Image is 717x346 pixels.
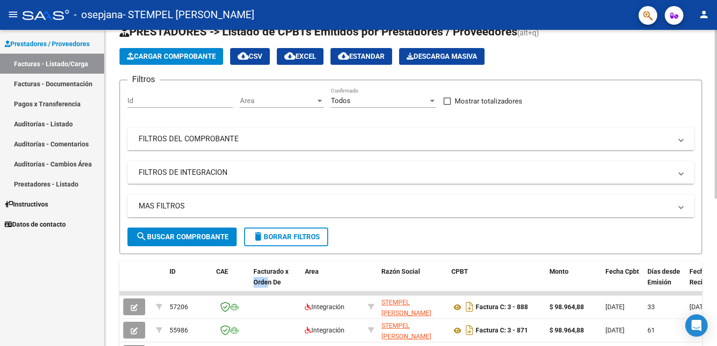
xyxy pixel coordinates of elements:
[689,268,716,286] span: Fecha Recibido
[381,322,431,340] span: STEMPEL [PERSON_NAME]
[517,28,539,37] span: (alt+q)
[5,199,48,209] span: Instructivos
[284,50,295,62] mat-icon: cloud_download
[277,48,323,65] button: EXCEL
[5,39,90,49] span: Prestadores / Proveedores
[169,303,188,311] span: 57206
[338,50,349,62] mat-icon: cloud_download
[549,326,584,334] strong: $ 98.964,88
[139,201,672,211] mat-panel-title: MAS FILTROS
[5,219,66,229] span: Datos de contacto
[139,167,672,178] mat-panel-title: FILTROS DE INTEGRACION
[123,5,254,25] span: - STEMPEL [PERSON_NAME]
[381,298,431,317] span: STEMPEL [PERSON_NAME]
[301,262,364,303] datatable-header-cell: Area
[331,97,351,105] span: Todos
[127,228,237,246] button: Buscar Comprobante
[455,96,522,107] span: Mostrar totalizadores
[284,52,316,61] span: EXCEL
[647,303,655,311] span: 33
[305,268,319,275] span: Area
[605,326,625,334] span: [DATE]
[244,228,328,246] button: Borrar Filtros
[7,9,19,20] mat-icon: menu
[602,262,644,303] datatable-header-cell: Fecha Cpbt
[647,326,655,334] span: 61
[549,303,584,311] strong: $ 98.964,88
[139,134,672,144] mat-panel-title: FILTROS DEL COMPROBANTE
[127,52,216,61] span: Cargar Comprobante
[378,262,448,303] datatable-header-cell: Razón Social
[381,320,444,340] div: 27308976799
[127,161,694,184] mat-expansion-panel-header: FILTROS DE INTEGRACION
[169,268,176,275] span: ID
[216,268,228,275] span: CAE
[238,50,249,62] mat-icon: cloud_download
[644,262,686,303] datatable-header-cell: Días desde Emisión
[448,262,546,303] datatable-header-cell: CPBT
[407,52,477,61] span: Descarga Masiva
[689,303,709,311] span: [DATE]
[605,268,639,275] span: Fecha Cpbt
[169,326,188,334] span: 55986
[330,48,392,65] button: Estandar
[230,48,270,65] button: CSV
[136,231,147,242] mat-icon: search
[647,268,680,286] span: Días desde Emisión
[685,314,708,337] div: Open Intercom Messenger
[451,268,468,275] span: CPBT
[166,262,212,303] datatable-header-cell: ID
[338,52,385,61] span: Estandar
[305,326,344,334] span: Integración
[464,299,476,314] i: Descargar documento
[476,327,528,334] strong: Factura C: 3 - 871
[464,323,476,338] i: Descargar documento
[399,48,485,65] app-download-masive: Descarga masiva de comprobantes (adjuntos)
[240,97,316,105] span: Area
[399,48,485,65] button: Descarga Masiva
[119,25,517,38] span: PRESTADORES -> Listado de CPBTs Emitidos por Prestadores / Proveedores
[127,128,694,150] mat-expansion-panel-header: FILTROS DEL COMPROBANTE
[127,73,160,86] h3: Filtros
[253,268,288,286] span: Facturado x Orden De
[212,262,250,303] datatable-header-cell: CAE
[119,48,223,65] button: Cargar Comprobante
[74,5,123,25] span: - osepjana
[549,268,569,275] span: Monto
[253,233,320,241] span: Borrar Filtros
[546,262,602,303] datatable-header-cell: Monto
[381,268,420,275] span: Razón Social
[305,303,344,311] span: Integración
[136,233,228,241] span: Buscar Comprobante
[381,297,444,317] div: 27308976799
[250,262,301,303] datatable-header-cell: Facturado x Orden De
[238,52,262,61] span: CSV
[253,231,264,242] mat-icon: delete
[476,304,528,311] strong: Factura C: 3 - 888
[605,303,625,311] span: [DATE]
[698,9,710,20] mat-icon: person
[127,195,694,217] mat-expansion-panel-header: MAS FILTROS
